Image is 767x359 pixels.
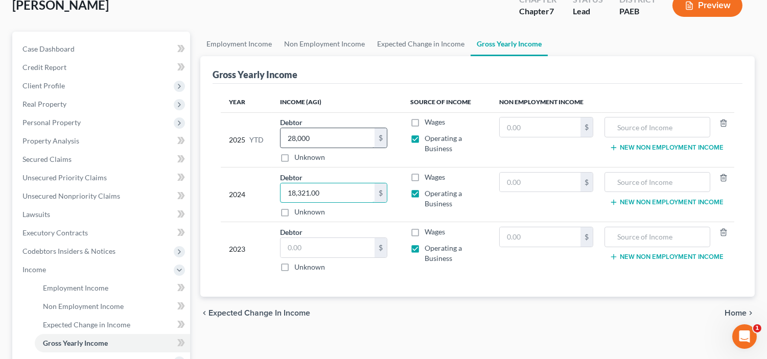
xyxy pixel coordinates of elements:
span: Codebtors Insiders & Notices [22,247,115,255]
label: Unknown [294,207,325,217]
span: Personal Property [22,118,81,127]
span: Operating a Business [425,189,462,208]
div: Gross Yearly Income [213,68,297,81]
span: Gross Yearly Income [43,339,108,347]
th: Source of Income [402,92,491,112]
span: 1 [753,324,761,332]
div: 2023 [229,227,264,272]
label: Unknown [294,152,325,162]
span: Credit Report [22,63,66,71]
span: Client Profile [22,81,65,90]
input: 0.00 [500,117,580,137]
span: Operating a Business [425,244,462,262]
a: Expected Change in Income [371,32,471,56]
a: Gross Yearly Income [35,334,190,352]
label: Unknown [294,262,325,272]
label: Debtor [280,227,303,237]
span: Wages [425,227,445,236]
div: Lead [573,6,603,17]
a: Executory Contracts [14,224,190,242]
input: 0.00 [500,227,580,247]
span: Home [725,309,747,317]
div: PAEB [619,6,656,17]
span: Expected Change in Income [208,309,310,317]
span: Property Analysis [22,136,79,145]
th: Year [221,92,272,112]
a: Non Employment Income [278,32,371,56]
label: Debtor [280,172,303,183]
button: New Non Employment Income [610,253,724,261]
span: YTD [249,135,264,145]
a: Gross Yearly Income [471,32,548,56]
th: Income (AGI) [272,92,402,112]
button: Home chevron_right [725,309,755,317]
span: Lawsuits [22,210,50,219]
a: Employment Income [35,279,190,297]
span: Unsecured Nonpriority Claims [22,192,120,200]
input: Source of Income [610,227,705,247]
label: Debtor [280,117,303,128]
span: Wages [425,117,445,126]
span: Employment Income [43,283,108,292]
span: 7 [549,6,554,16]
input: 0.00 [281,128,375,148]
th: Non Employment Income [491,92,734,112]
div: Chapter [519,6,556,17]
i: chevron_left [200,309,208,317]
a: Credit Report [14,58,190,77]
span: Real Property [22,100,66,108]
span: Non Employment Income [43,302,124,310]
a: Employment Income [200,32,278,56]
input: Source of Income [610,117,705,137]
span: Operating a Business [425,134,462,153]
button: chevron_left Expected Change in Income [200,309,310,317]
input: 0.00 [281,183,375,203]
div: 2024 [229,172,264,218]
span: Executory Contracts [22,228,88,237]
a: Expected Change in Income [35,316,190,334]
a: Property Analysis [14,132,190,150]
a: Lawsuits [14,205,190,224]
a: Non Employment Income [35,297,190,316]
input: 0.00 [500,173,580,192]
button: New Non Employment Income [610,143,724,152]
span: Case Dashboard [22,44,75,53]
div: $ [375,238,387,257]
span: Wages [425,173,445,181]
div: $ [375,128,387,148]
a: Unsecured Priority Claims [14,169,190,187]
span: Secured Claims [22,155,72,163]
div: $ [580,117,593,137]
span: Income [22,265,46,274]
div: 2025 [229,117,264,162]
i: chevron_right [747,309,755,317]
button: New Non Employment Income [610,198,724,206]
input: Source of Income [610,173,705,192]
span: Unsecured Priority Claims [22,173,107,182]
span: Expected Change in Income [43,320,130,329]
input: 0.00 [281,238,375,257]
a: Case Dashboard [14,40,190,58]
div: $ [580,173,593,192]
div: $ [580,227,593,247]
div: $ [375,183,387,203]
iframe: Intercom live chat [732,324,757,349]
a: Secured Claims [14,150,190,169]
a: Unsecured Nonpriority Claims [14,187,190,205]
